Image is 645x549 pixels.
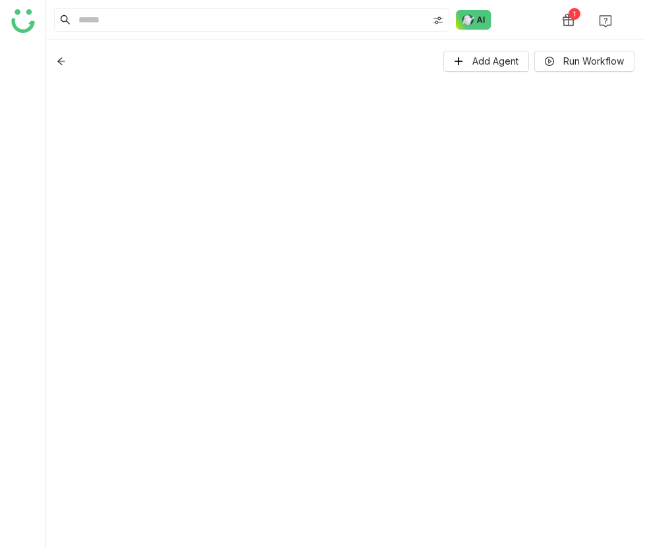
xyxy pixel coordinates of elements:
[456,10,491,30] img: ask-buddy-normal.svg
[11,9,35,33] img: logo
[534,51,634,72] button: Run Workflow
[433,15,443,26] img: search-type.svg
[443,51,529,72] button: Add Agent
[599,14,612,28] img: help.svg
[472,54,519,69] span: Add Agent
[569,8,580,20] div: 1
[563,54,624,69] span: Run Workflow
